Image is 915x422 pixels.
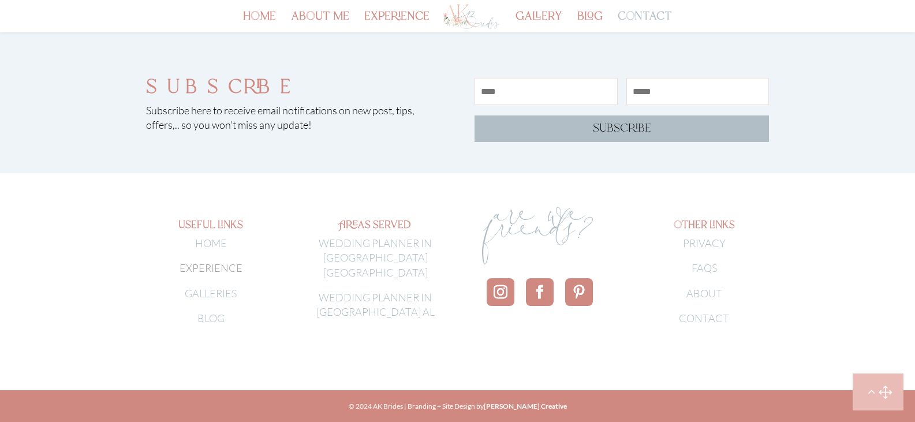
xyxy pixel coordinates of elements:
[487,278,514,306] a: Follow on Instagram
[618,13,672,32] a: contact
[577,13,603,32] a: blog
[316,291,435,318] a: WEDDING PLANNER IN [GEOGRAPHIC_DATA] AL
[146,220,276,236] h4: useful links
[291,13,349,32] a: about me
[180,262,242,274] span: EXPERIENCE
[195,237,227,249] a: HOME
[243,13,276,32] a: home
[516,13,562,32] a: gallery
[679,312,729,324] a: CONTACT
[484,402,567,410] a: [PERSON_NAME] Creative
[197,312,225,324] a: BLOG
[319,237,432,278] a: WEDDING PLANNER IN [GEOGRAPHIC_DATA] [GEOGRAPHIC_DATA]
[364,13,430,32] a: experience
[475,220,604,249] p: are we friends?
[442,3,500,31] img: Los Angeles Wedding Planner - AK Brides
[185,287,237,300] a: GALLERIES
[475,115,769,142] a: subscribe
[310,220,440,236] h4: Areas served
[683,237,726,249] a: PRIVACY
[146,78,440,103] h2: subscribe
[686,287,722,300] a: ABOUT
[639,220,769,236] h4: other links
[526,278,554,306] a: Follow on Facebook
[565,278,593,306] a: Follow on Pinterest
[692,262,717,274] a: FAQS
[593,120,651,137] span: subscribe
[146,399,770,419] div: © 2024 AK Brides | Branding + Site Design by
[146,104,414,131] span: Subscribe here to receive email notifications on new post, tips, offers,.. so you won’t miss any ...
